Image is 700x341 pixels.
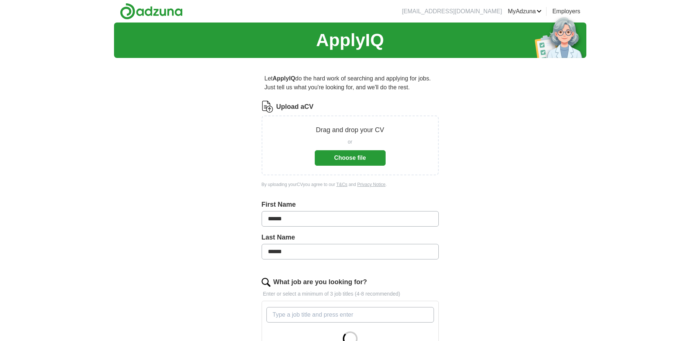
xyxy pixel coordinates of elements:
[266,307,434,323] input: Type a job title and press enter
[316,27,384,54] h1: ApplyIQ
[552,7,580,16] a: Employers
[316,125,384,135] p: Drag and drop your CV
[402,7,502,16] li: [EMAIL_ADDRESS][DOMAIN_NAME]
[508,7,542,16] a: MyAdzuna
[276,102,314,112] label: Upload a CV
[262,278,270,287] img: search.png
[357,182,386,187] a: Privacy Notice
[262,232,439,242] label: Last Name
[262,101,273,113] img: CV Icon
[348,138,352,146] span: or
[262,181,439,188] div: By uploading your CV you agree to our and .
[262,200,439,210] label: First Name
[120,3,183,20] img: Adzuna logo
[336,182,347,187] a: T&Cs
[262,290,439,298] p: Enter or select a minimum of 3 job titles (4-8 recommended)
[273,277,367,287] label: What job are you looking for?
[273,75,295,82] strong: ApplyIQ
[262,71,439,95] p: Let do the hard work of searching and applying for jobs. Just tell us what you're looking for, an...
[315,150,386,166] button: Choose file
